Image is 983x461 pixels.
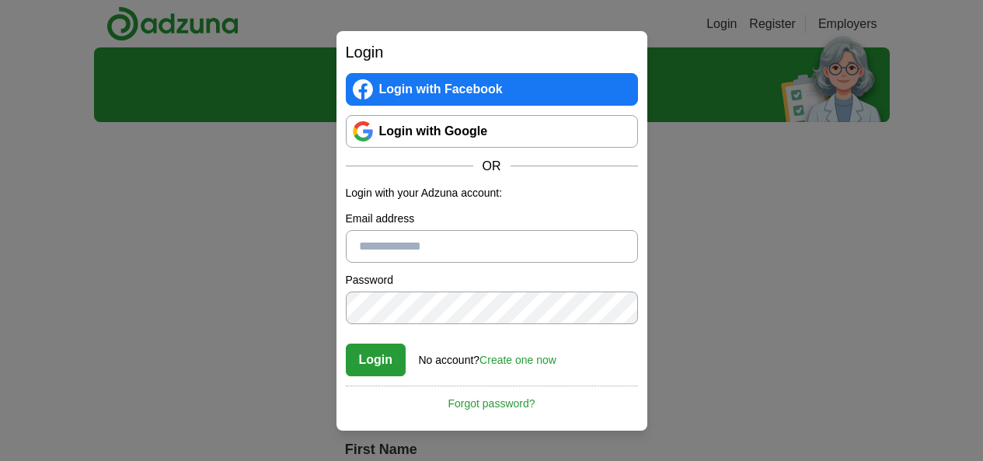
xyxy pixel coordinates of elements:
[346,211,638,227] label: Email address
[479,354,556,366] a: Create one now
[346,40,638,64] h2: Login
[346,73,638,106] a: Login with Facebook
[346,115,638,148] a: Login with Google
[346,344,406,376] button: Login
[419,343,556,368] div: No account?
[346,185,638,201] p: Login with your Adzuna account:
[346,386,638,412] a: Forgot password?
[473,157,511,176] span: OR
[346,272,638,288] label: Password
